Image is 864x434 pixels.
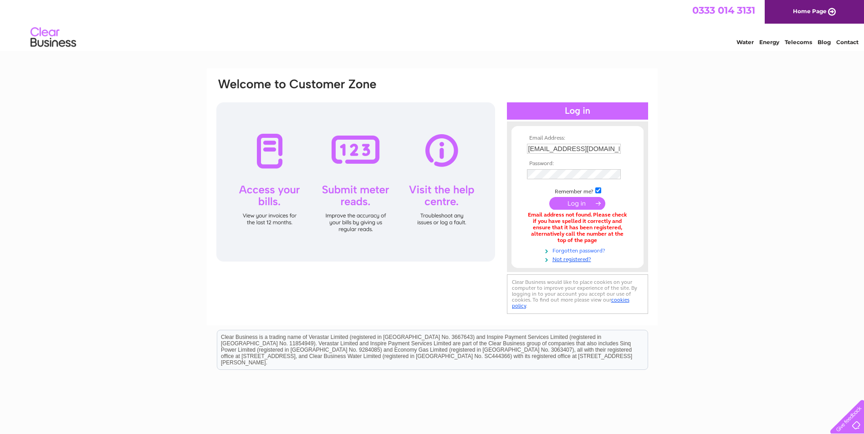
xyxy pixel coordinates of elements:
div: Clear Business is a trading name of Verastar Limited (registered in [GEOGRAPHIC_DATA] No. 3667643... [217,5,648,44]
a: 0333 014 3131 [692,5,755,16]
a: Contact [836,39,859,45]
a: Blog [818,39,831,45]
th: Email Address: [525,135,630,141]
a: Forgotten password? [527,246,630,254]
a: Energy [759,39,779,45]
th: Password: [525,161,630,167]
a: cookies policy [512,297,629,309]
input: Submit [549,197,605,210]
a: Water [736,39,754,45]
a: Telecoms [785,39,812,45]
td: Remember me? [525,186,630,195]
div: Email address not found. Please check if you have spelled it correctly and ensure that it has bee... [527,212,628,243]
div: Clear Business would like to place cookies on your computer to improve your experience of the sit... [507,274,648,314]
a: Not registered? [527,254,630,263]
img: logo.png [30,24,77,51]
